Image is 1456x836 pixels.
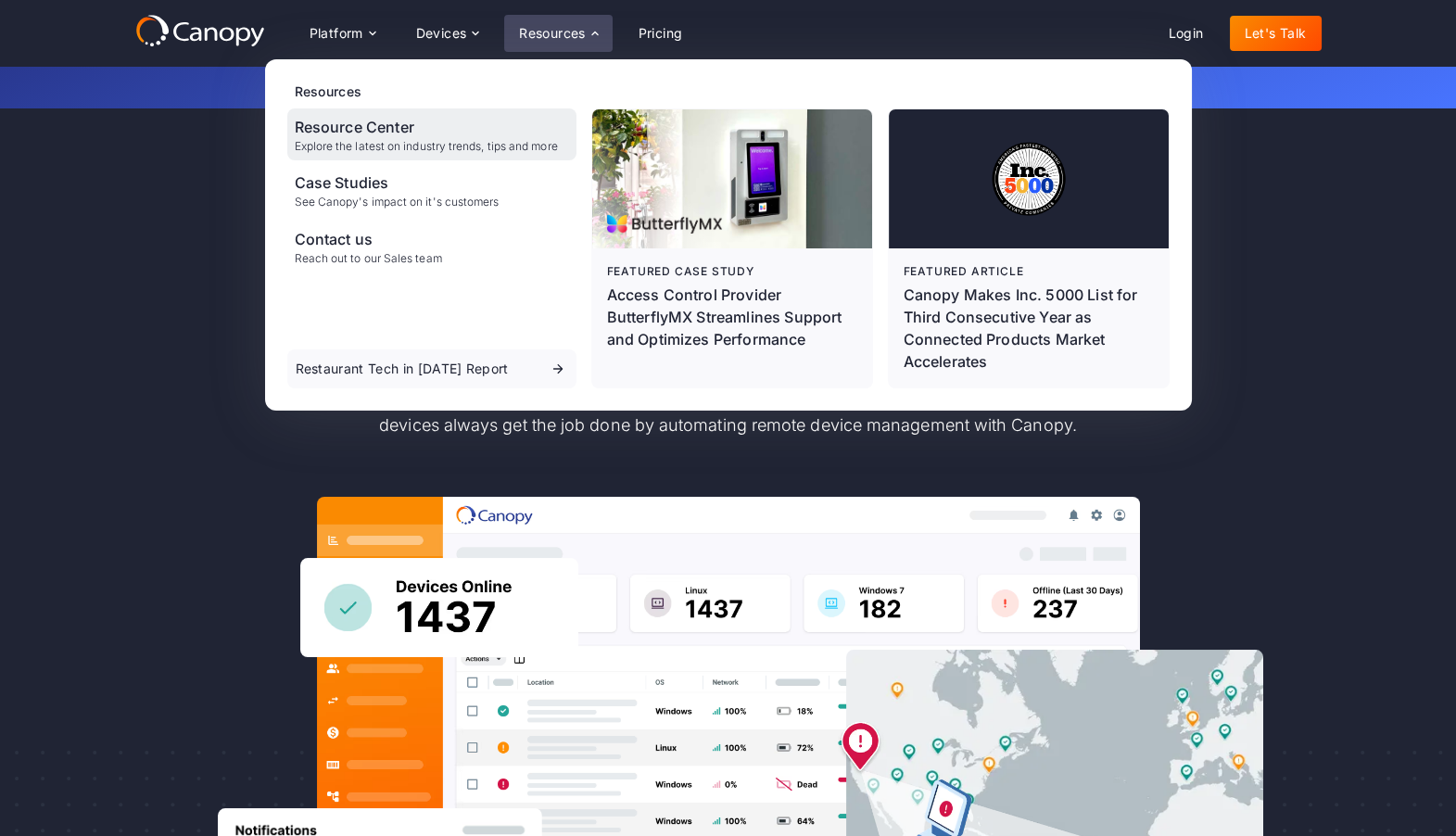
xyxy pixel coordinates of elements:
[607,263,857,280] div: Featured case study
[295,252,442,265] div: Reach out to our Sales team
[904,263,1154,280] div: Featured article
[904,284,1154,373] div: Canopy Makes Inc. 5000 List for Third Consecutive Year as Connected Products Market Accelerates
[401,15,494,52] div: Devices
[287,108,576,160] a: Resource CenterExplore the latest on industry trends, tips and more
[624,16,698,51] a: Pricing
[287,221,576,272] a: Contact usReach out to our Sales team
[296,362,509,375] div: Restaurant Tech in [DATE] Report
[607,284,857,350] p: Access Control Provider ButterflyMX Streamlines Support and Optimizes Performance
[504,15,612,52] div: Resources
[300,558,578,657] img: Canopy sees how many devices are online
[265,59,1192,411] nav: Resources
[295,116,558,138] div: Resource Center
[287,349,576,388] a: Restaurant Tech in [DATE] Report
[295,196,500,209] div: See Canopy's impact on it's customers
[1154,16,1219,51] a: Login
[1230,16,1322,51] a: Let's Talk
[889,109,1169,387] a: Featured articleCanopy Makes Inc. 5000 List for Third Consecutive Year as Connected Products Mark...
[295,228,442,250] div: Contact us
[295,171,500,194] div: Case Studies
[295,82,1170,101] div: Resources
[287,164,576,216] a: Case StudiesSee Canopy's impact on it's customers
[519,27,586,40] div: Resources
[416,27,467,40] div: Devices
[310,27,363,40] div: Platform
[295,140,558,153] div: Explore the latest on industry trends, tips and more
[295,15,390,52] div: Platform
[592,109,872,387] a: Featured case studyAccess Control Provider ButterflyMX Streamlines Support and Optimizes Performance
